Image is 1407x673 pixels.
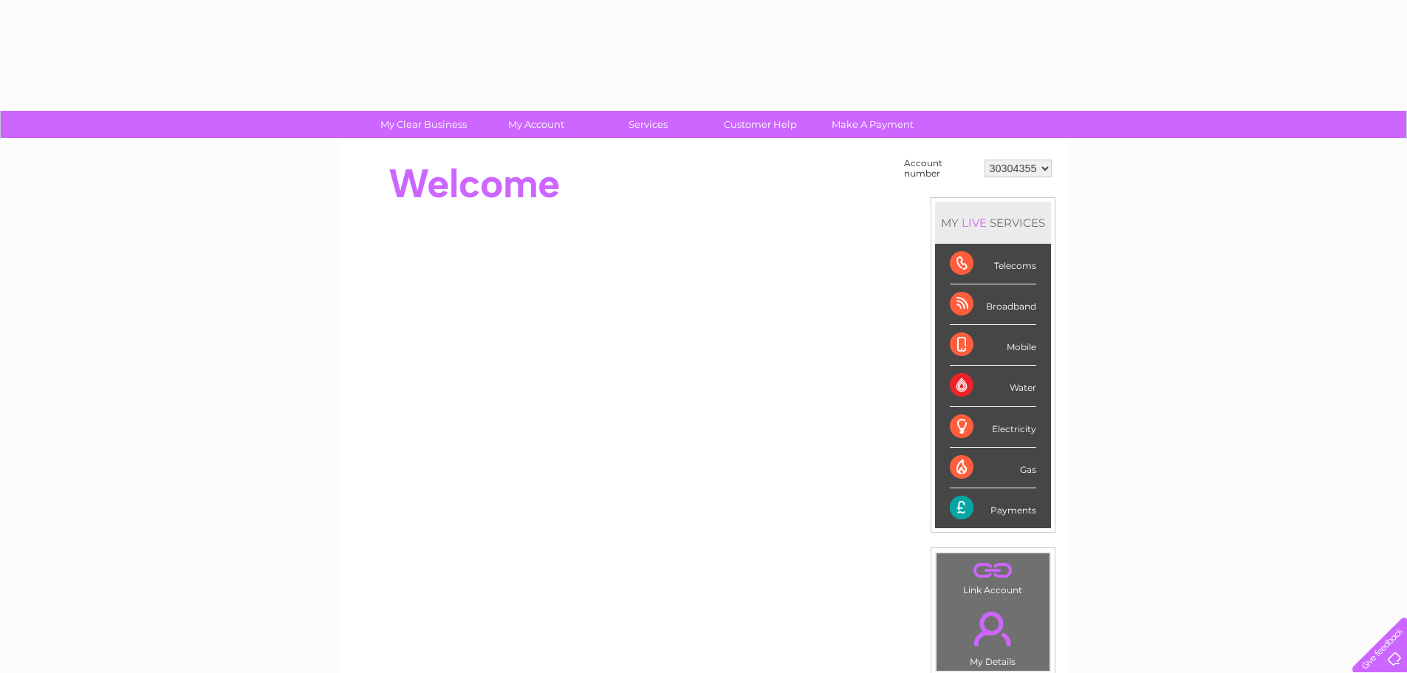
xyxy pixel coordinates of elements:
a: Make A Payment [812,111,934,138]
div: Water [950,366,1036,406]
div: Gas [950,448,1036,488]
a: . [940,557,1046,583]
div: Telecoms [950,244,1036,284]
div: LIVE [959,216,990,230]
a: Services [587,111,709,138]
a: My Clear Business [363,111,485,138]
div: MY SERVICES [935,202,1051,244]
div: Mobile [950,325,1036,366]
div: Electricity [950,407,1036,448]
a: . [940,603,1046,655]
td: Account number [900,154,981,182]
div: Payments [950,488,1036,528]
div: Broadband [950,284,1036,325]
td: Link Account [936,553,1050,599]
a: My Account [475,111,597,138]
a: Customer Help [699,111,821,138]
td: My Details [936,599,1050,672]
